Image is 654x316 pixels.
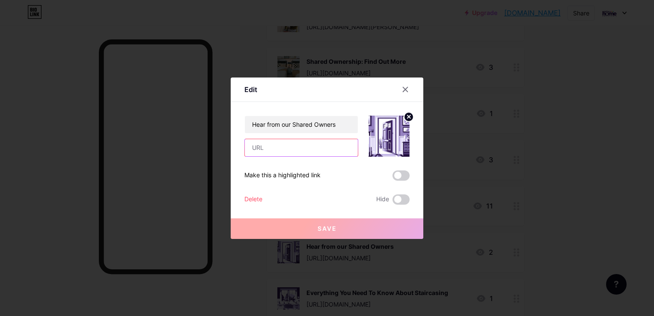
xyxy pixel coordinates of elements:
span: Save [318,225,337,232]
div: Delete [244,194,262,205]
input: URL [245,139,358,156]
div: Edit [244,84,257,95]
div: Make this a highlighted link [244,170,321,181]
button: Save [231,218,423,239]
input: Title [245,116,358,133]
span: Hide [376,194,389,205]
img: link_thumbnail [369,116,410,157]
